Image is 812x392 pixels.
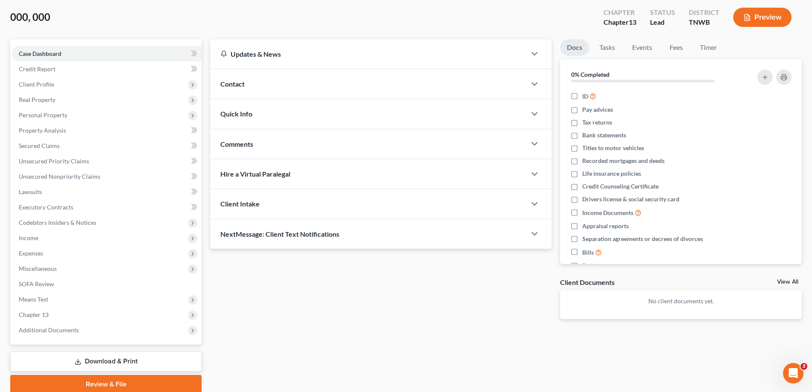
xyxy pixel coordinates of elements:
[220,140,253,148] span: Comments
[19,50,61,57] span: Case Dashboard
[567,297,795,305] p: No client documents yet.
[625,39,659,56] a: Events
[582,131,626,139] span: Bank statements
[12,184,202,200] a: Lawsuits
[19,81,54,88] span: Client Profile
[12,276,202,292] a: SOFA Review
[582,169,641,178] span: Life insurance policies
[571,71,610,78] strong: 0% Completed
[604,8,636,17] div: Chapter
[19,142,60,149] span: Secured Claims
[689,8,720,17] div: District
[582,222,629,230] span: Appraisal reports
[10,11,50,23] span: 000, 000
[19,65,55,73] span: Credit Report
[592,39,622,56] a: Tasks
[19,203,73,211] span: Executory Contracts
[582,105,613,114] span: Pay advices
[733,8,792,27] button: Preview
[582,195,679,203] span: Drivers license & social security card
[560,39,589,56] a: Docs
[693,39,724,56] a: Timer
[19,296,48,303] span: Means Test
[12,200,202,215] a: Executory Contracts
[19,311,49,318] span: Chapter 13
[800,363,807,370] span: 3
[19,250,43,257] span: Expenses
[220,110,252,118] span: Quick Info
[220,200,260,208] span: Client Intake
[19,280,54,287] span: SOFA Review
[777,279,798,285] a: View All
[220,230,339,238] span: NextMessage: Client Text Notifications
[629,18,636,26] span: 13
[19,157,89,165] span: Unsecured Priority Claims
[12,61,202,77] a: Credit Report
[582,261,665,270] span: Retirement account statements
[19,188,42,195] span: Lawsuits
[582,118,612,127] span: Tax returns
[12,123,202,138] a: Property Analysis
[604,17,636,27] div: Chapter
[12,169,202,184] a: Unsecured Nonpriority Claims
[560,278,615,287] div: Client Documents
[650,8,675,17] div: Status
[12,154,202,169] a: Unsecured Priority Claims
[689,17,720,27] div: TNWB
[220,49,516,58] div: Updates & News
[650,17,675,27] div: Lead
[19,234,38,241] span: Income
[582,248,594,257] span: Bills
[582,92,588,101] span: ID
[19,173,100,180] span: Unsecured Nonpriority Claims
[783,363,803,383] iframe: Intercom live chat
[582,182,659,191] span: Credit Counseling Certificate
[582,209,633,217] span: Income Documents
[220,170,290,178] span: Hire a Virtual Paralegal
[582,235,703,243] span: Separation agreements or decrees of divorces
[12,138,202,154] a: Secured Claims
[10,351,202,372] a: Download & Print
[19,219,96,226] span: Codebtors Insiders & Notices
[220,80,245,88] span: Contact
[19,111,67,119] span: Personal Property
[582,157,665,165] span: Recorded mortgages and deeds
[662,39,690,56] a: Fees
[12,46,202,61] a: Case Dashboard
[582,144,644,152] span: Titles to motor vehicles
[19,265,57,272] span: Miscellaneous
[19,326,79,334] span: Additional Documents
[19,127,66,134] span: Property Analysis
[19,96,55,103] span: Real Property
